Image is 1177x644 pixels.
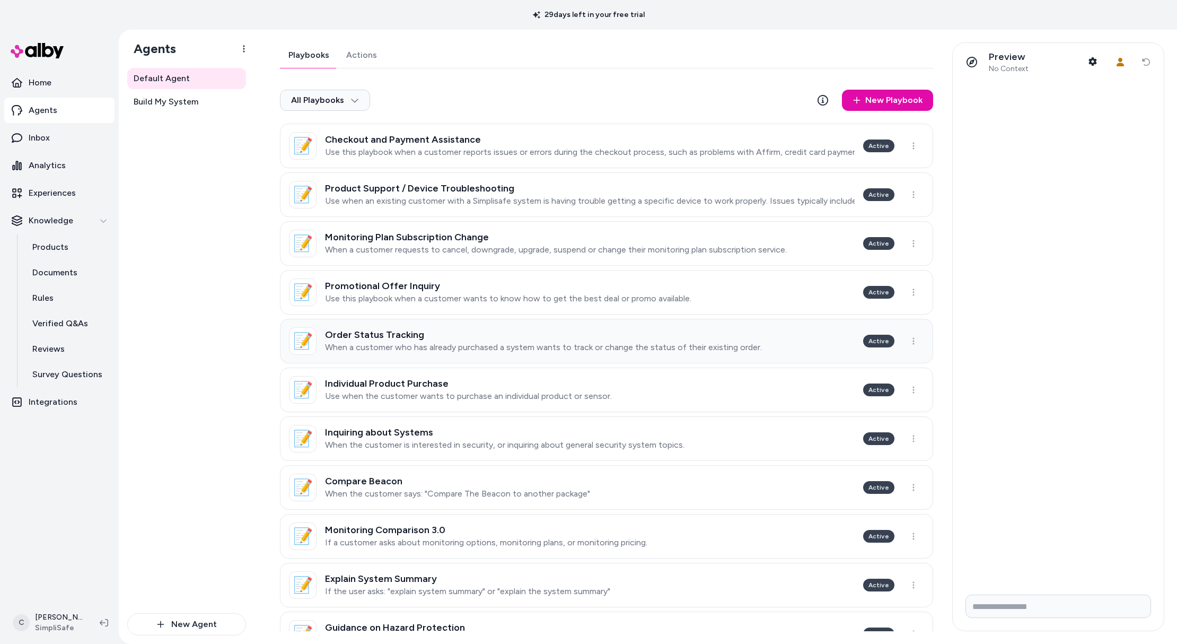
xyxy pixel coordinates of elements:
div: 📝 [289,474,317,501]
a: Integrations [4,389,115,415]
p: When a customer who has already purchased a system wants to track or change the status of their e... [325,342,762,353]
span: Build My System [134,95,198,108]
div: Active [863,481,894,494]
a: 📝Promotional Offer InquiryUse this playbook when a customer wants to know how to get the best dea... [280,270,933,315]
p: Rules [32,292,54,304]
div: Active [863,384,894,396]
span: All Playbooks [291,95,359,106]
p: Knowledge [29,214,73,227]
a: 📝Compare BeaconWhen the customer says: "Compare The Beacon to another package"Active [280,465,933,510]
a: Playbooks [280,42,338,68]
a: Inbox [4,125,115,151]
p: Integrations [29,396,77,408]
button: C[PERSON_NAME]SimpliSafe [6,606,91,640]
span: SimpliSafe [35,623,83,633]
h3: Promotional Offer Inquiry [325,281,691,291]
a: 📝Explain System SummaryIf the user asks: "explain system summary" or "explain the system summary"... [280,563,933,607]
a: 📝Monitoring Plan Subscription ChangeWhen a customer requests to cancel, downgrade, upgrade, suspe... [280,221,933,266]
div: Active [863,579,894,591]
a: Home [4,70,115,95]
p: Experiences [29,187,76,199]
a: Rules [22,285,115,311]
h3: Order Status Tracking [325,329,762,340]
p: [PERSON_NAME] [35,612,83,623]
button: All Playbooks [280,90,370,111]
a: Actions [338,42,385,68]
p: When the customer is interested in security, or inquiring about general security system topics. [325,440,684,450]
p: 29 days left in your free trial [526,10,651,20]
p: When a customer requests to cancel, downgrade, upgrade, suspend or change their monitoring plan s... [325,245,787,255]
span: Default Agent [134,72,190,85]
a: 📝Individual Product PurchaseUse when the customer wants to purchase an individual product or sens... [280,368,933,412]
div: Active [863,286,894,299]
p: Agents [29,104,57,117]
span: C [13,614,30,631]
a: 📝Order Status TrackingWhen a customer who has already purchased a system wants to track or change... [280,319,933,363]
a: 📝Checkout and Payment AssistanceUse this playbook when a customer reports issues or errors during... [280,124,933,168]
p: Use this playbook when a customer reports issues or errors during the checkout process, such as p... [325,147,855,158]
p: Preview [989,51,1029,63]
a: Reviews [22,336,115,362]
p: Use when an existing customer with a Simplisafe system is having trouble getting a specific devic... [325,196,855,206]
img: alby Logo [11,43,64,58]
h3: Product Support / Device Troubleshooting [325,183,855,194]
h3: Guidance on Hazard Protection [325,622,743,633]
a: Analytics [4,153,115,178]
a: 📝Product Support / Device TroubleshootingUse when an existing customer with a Simplisafe system i... [280,172,933,217]
h3: Checkout and Payment Assistance [325,134,855,145]
a: Products [22,234,115,260]
div: 📝 [289,425,317,452]
p: Inbox [29,132,50,144]
h3: Individual Product Purchase [325,378,612,389]
p: Survey Questions [32,368,102,381]
a: 📝Monitoring Comparison 3.0If a customer asks about monitoring options, monitoring plans, or monit... [280,514,933,559]
div: Active [863,237,894,250]
input: Write your prompt here [965,595,1151,618]
div: Active [863,432,894,445]
div: 📝 [289,181,317,208]
p: If the user asks: "explain system summary" or "explain the system summary" [325,586,610,597]
div: 📝 [289,571,317,599]
div: 📝 [289,523,317,550]
p: Reviews [32,343,65,355]
a: Agents [4,98,115,123]
a: 📝Inquiring about SystemsWhen the customer is interested in security, or inquiring about general s... [280,416,933,461]
p: Use this playbook when a customer wants to know how to get the best deal or promo available. [325,293,691,304]
h3: Compare Beacon [325,476,590,486]
div: 📝 [289,327,317,355]
div: 📝 [289,230,317,257]
h3: Explain System Summary [325,573,610,584]
h1: Agents [125,41,176,57]
div: 📝 [289,279,317,306]
p: When the customer says: "Compare The Beacon to another package" [325,489,590,499]
p: Documents [32,266,77,279]
a: Documents [22,260,115,285]
div: Active [863,335,894,347]
p: Home [29,76,51,89]
div: 📝 [289,132,317,160]
button: Knowledge [4,208,115,233]
p: Verified Q&As [32,317,88,330]
div: 📝 [289,376,317,404]
a: Verified Q&As [22,311,115,336]
button: New Agent [127,613,246,636]
a: Build My System [127,91,246,112]
p: Use when the customer wants to purchase an individual product or sensor. [325,391,612,402]
h3: Monitoring Comparison 3.0 [325,525,647,535]
span: No Context [989,64,1029,74]
a: Experiences [4,180,115,206]
h3: Inquiring about Systems [325,427,684,438]
p: Analytics [29,159,66,172]
div: Active [863,188,894,201]
p: Products [32,241,68,254]
div: Active [863,140,894,152]
a: Survey Questions [22,362,115,387]
p: If a customer asks about monitoring options, monitoring plans, or monitoring pricing. [325,537,647,548]
a: Default Agent [127,68,246,89]
h3: Monitoring Plan Subscription Change [325,232,787,242]
div: Active [863,628,894,640]
div: Active [863,530,894,543]
a: New Playbook [842,90,933,111]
